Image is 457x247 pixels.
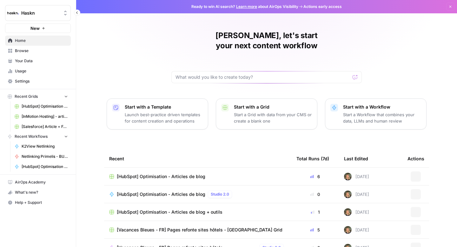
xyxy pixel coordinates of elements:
[344,173,352,180] img: ziyu4k121h9vid6fczkx3ylgkuqx
[5,76,71,86] a: Settings
[7,7,19,19] img: Haskn Logo
[5,36,71,46] a: Home
[234,111,312,124] p: Start a Grid with data from your CMS or create a blank one
[109,227,286,233] a: [Vacances Bleues - FR] Pages refonte sites hôtels - [GEOGRAPHIC_DATA] Grid
[191,4,298,10] span: Ready to win AI search? about AirOps Visibility
[325,98,427,130] button: Start with a WorkflowStart a Workflow that combines your data, LLMs and human review
[5,56,71,66] a: Your Data
[344,173,369,180] div: [DATE]
[344,208,352,216] img: ziyu4k121h9vid6fczkx3ylgkuqx
[12,111,71,122] a: [InMotion Hosting] - article de blog 2000 mots
[109,209,286,215] a: [HubSpot] Optimisation - Articles de blog + outils
[22,164,68,170] span: [HubSpot] Optimisation - Articles de blog
[5,66,71,76] a: Usage
[344,190,352,198] img: ziyu4k121h9vid6fczkx3ylgkuqx
[15,200,68,205] span: Help + Support
[125,111,203,124] p: Launch best-practice driven templates for content creation and operations
[234,104,312,110] p: Start with a Grid
[22,103,68,109] span: [HubSpot] Optimisation - Articles de blog
[15,94,38,99] span: Recent Grids
[344,226,369,234] div: [DATE]
[125,104,203,110] p: Start with a Template
[344,208,369,216] div: [DATE]
[15,48,68,54] span: Browse
[344,226,352,234] img: ziyu4k121h9vid6fczkx3ylgkuqx
[343,104,421,110] p: Start with a Workflow
[296,173,334,180] div: 6
[109,190,286,198] a: [HubSpot] Optimisation - Articles de blogStudio 2.0
[5,188,70,197] div: What's new?
[117,173,205,180] span: [HubSpot] Optimisation - Articles de blog
[176,74,350,80] input: What would you like to create today?
[12,141,71,151] a: K2View Netlinking
[22,114,68,119] span: [InMotion Hosting] - article de blog 2000 mots
[5,187,71,197] button: What's new?
[296,150,329,167] div: Total Runs (7d)
[171,30,362,51] h1: [PERSON_NAME], let's start your next content workflow
[21,10,60,16] span: Haskn
[5,177,71,187] a: AirOps Academy
[5,197,71,208] button: Help + Support
[5,23,71,33] button: New
[12,122,71,132] a: [Salesforce] Article + FAQ + Posts RS
[5,46,71,56] a: Browse
[109,173,286,180] a: [HubSpot] Optimisation - Articles de blog
[117,191,205,197] span: [HubSpot] Optimisation - Articles de blog
[296,209,334,215] div: 1
[30,25,40,31] span: New
[22,144,68,149] span: K2View Netlinking
[216,98,317,130] button: Start with a GridStart a Grid with data from your CMS or create a blank one
[407,150,424,167] div: Actions
[303,4,342,10] span: Actions early access
[344,150,368,167] div: Last Edited
[15,58,68,64] span: Your Data
[5,92,71,101] button: Recent Grids
[15,68,68,74] span: Usage
[15,78,68,84] span: Settings
[343,111,421,124] p: Start a Workflow that combines your data, LLMs and human review
[211,191,229,197] span: Studio 2.0
[15,179,68,185] span: AirOps Academy
[5,132,71,141] button: Recent Workflows
[117,209,222,215] span: [HubSpot] Optimisation - Articles de blog + outils
[344,190,369,198] div: [DATE]
[12,162,71,172] a: [HubSpot] Optimisation - Articles de blog
[107,98,208,130] button: Start with a TemplateLaunch best-practice driven templates for content creation and operations
[15,134,48,139] span: Recent Workflows
[109,150,286,167] div: Recent
[296,227,334,233] div: 5
[296,191,334,197] div: 0
[12,151,71,162] a: Netlinking Primelis - BU US
[5,5,71,21] button: Workspace: Haskn
[12,101,71,111] a: [HubSpot] Optimisation - Articles de blog
[22,124,68,130] span: [Salesforce] Article + FAQ + Posts RS
[117,227,282,233] span: [Vacances Bleues - FR] Pages refonte sites hôtels - [GEOGRAPHIC_DATA] Grid
[22,154,68,159] span: Netlinking Primelis - BU US
[15,38,68,43] span: Home
[236,4,257,9] a: Learn more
